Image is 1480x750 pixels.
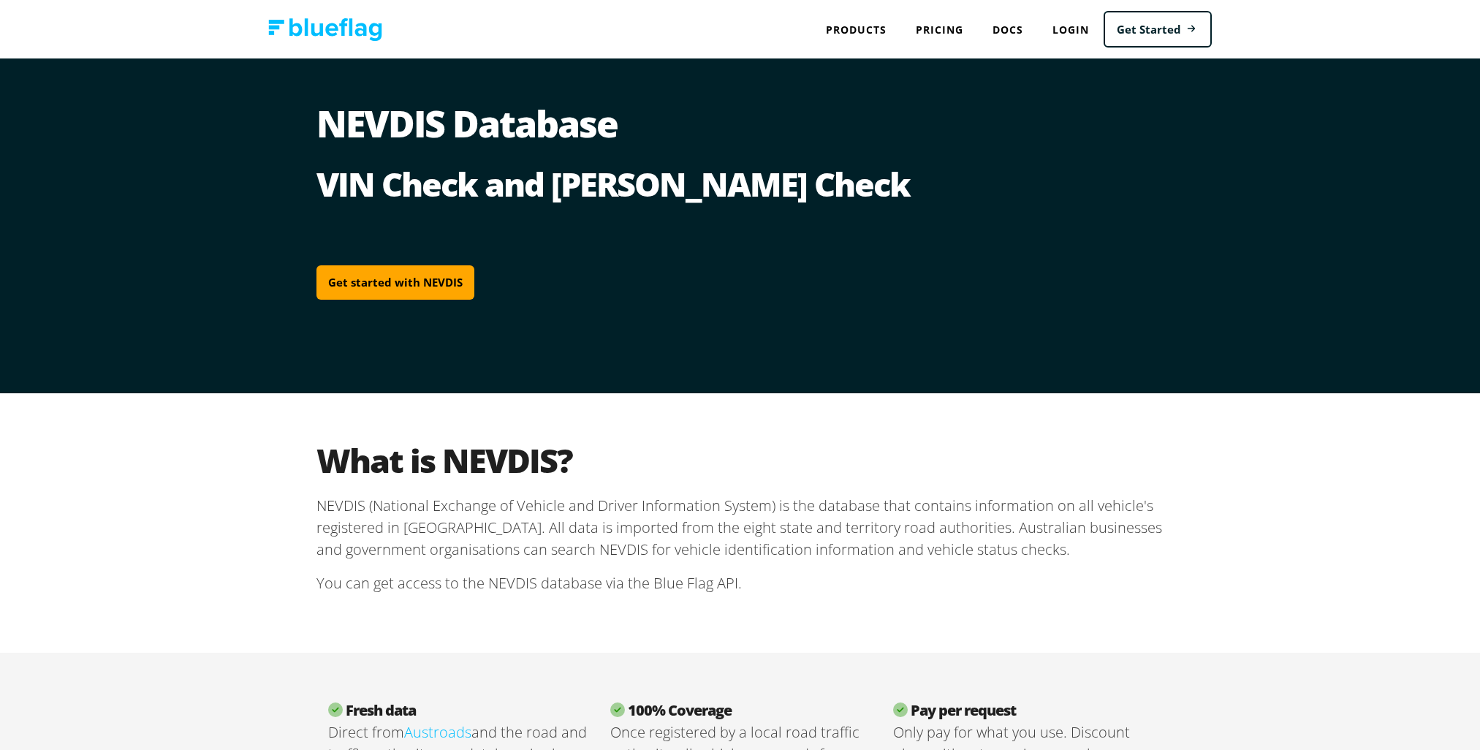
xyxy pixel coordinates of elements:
a: Austroads [404,722,471,742]
img: Blue Flag logo [268,18,382,41]
a: Docs [978,15,1038,45]
h2: VIN Check and [PERSON_NAME] Check [316,164,1164,204]
a: Pricing [901,15,978,45]
p: You can get access to the NEVDIS database via the Blue Flag API. [316,561,1164,606]
p: NEVDIS (National Exchange of Vehicle and Driver Information System) is the database that contains... [316,495,1164,561]
a: Get Started [1104,11,1212,48]
h3: Pay per request [893,700,1153,721]
h3: 100% Coverage [610,700,870,721]
h1: NEVDIS Database [316,105,1164,164]
h2: What is NEVDIS? [316,440,1164,480]
a: Get started with NEVDIS [316,265,474,300]
div: Products [811,15,901,45]
h3: Fresh data [328,700,588,721]
a: Login to Blue Flag application [1038,15,1104,45]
